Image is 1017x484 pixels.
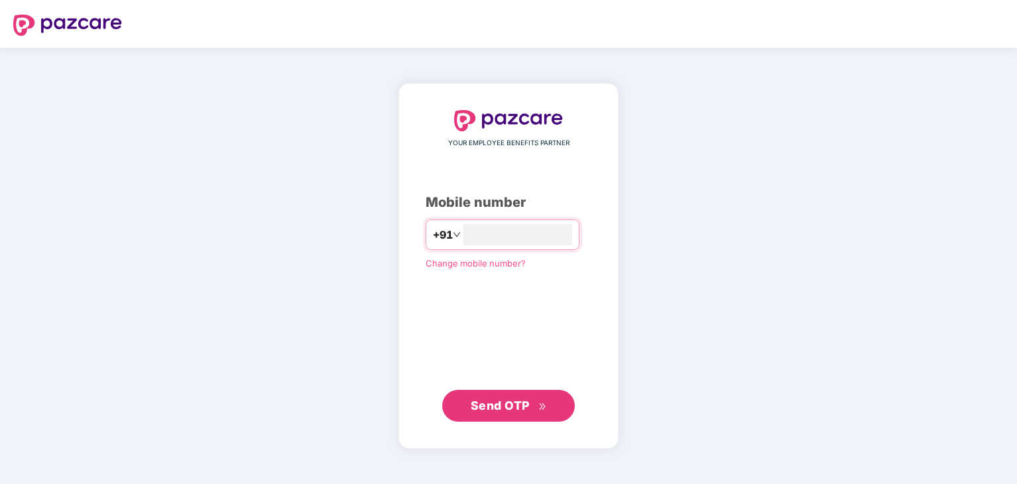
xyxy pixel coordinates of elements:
[538,402,547,411] span: double-right
[426,258,526,269] a: Change mobile number?
[453,231,461,239] span: down
[13,15,122,36] img: logo
[454,110,563,131] img: logo
[448,138,569,149] span: YOUR EMPLOYEE BENEFITS PARTNER
[442,390,575,422] button: Send OTPdouble-right
[426,192,591,213] div: Mobile number
[433,227,453,243] span: +91
[471,398,530,412] span: Send OTP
